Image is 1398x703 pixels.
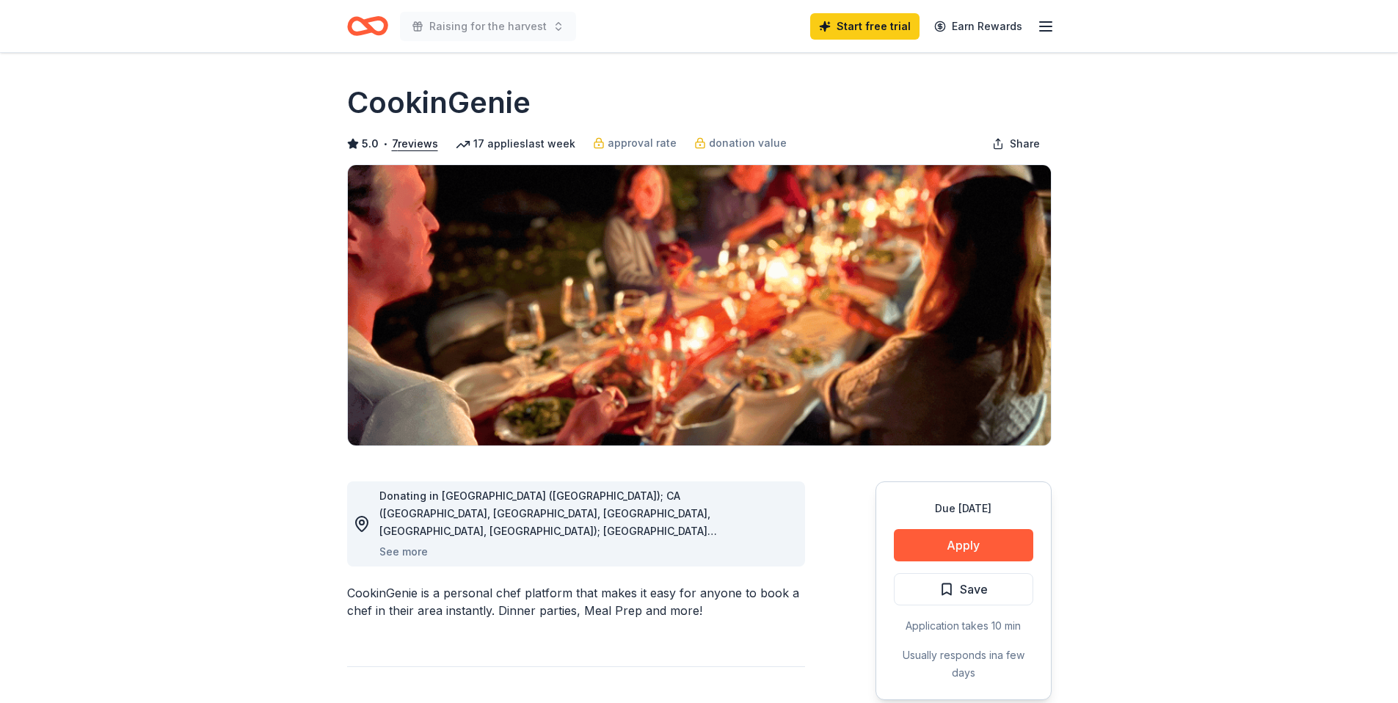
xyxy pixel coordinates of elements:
[894,573,1033,605] button: Save
[894,529,1033,561] button: Apply
[347,82,531,123] h1: CookinGenie
[810,13,920,40] a: Start free trial
[709,134,787,152] span: donation value
[400,12,576,41] button: Raising for the harvest
[347,584,805,619] div: CookinGenie is a personal chef platform that makes it easy for anyone to book a chef in their are...
[392,135,438,153] button: 7reviews
[347,9,388,43] a: Home
[456,135,575,153] div: 17 applies last week
[348,165,1051,445] img: Image for CookinGenie
[608,134,677,152] span: approval rate
[1010,135,1040,153] span: Share
[960,580,988,599] span: Save
[694,134,787,152] a: donation value
[894,646,1033,682] div: Usually responds in a few days
[894,617,1033,635] div: Application takes 10 min
[429,18,547,35] span: Raising for the harvest
[382,138,387,150] span: •
[593,134,677,152] a: approval rate
[980,129,1052,159] button: Share
[362,135,379,153] span: 5.0
[925,13,1031,40] a: Earn Rewards
[894,500,1033,517] div: Due [DATE]
[379,543,428,561] button: See more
